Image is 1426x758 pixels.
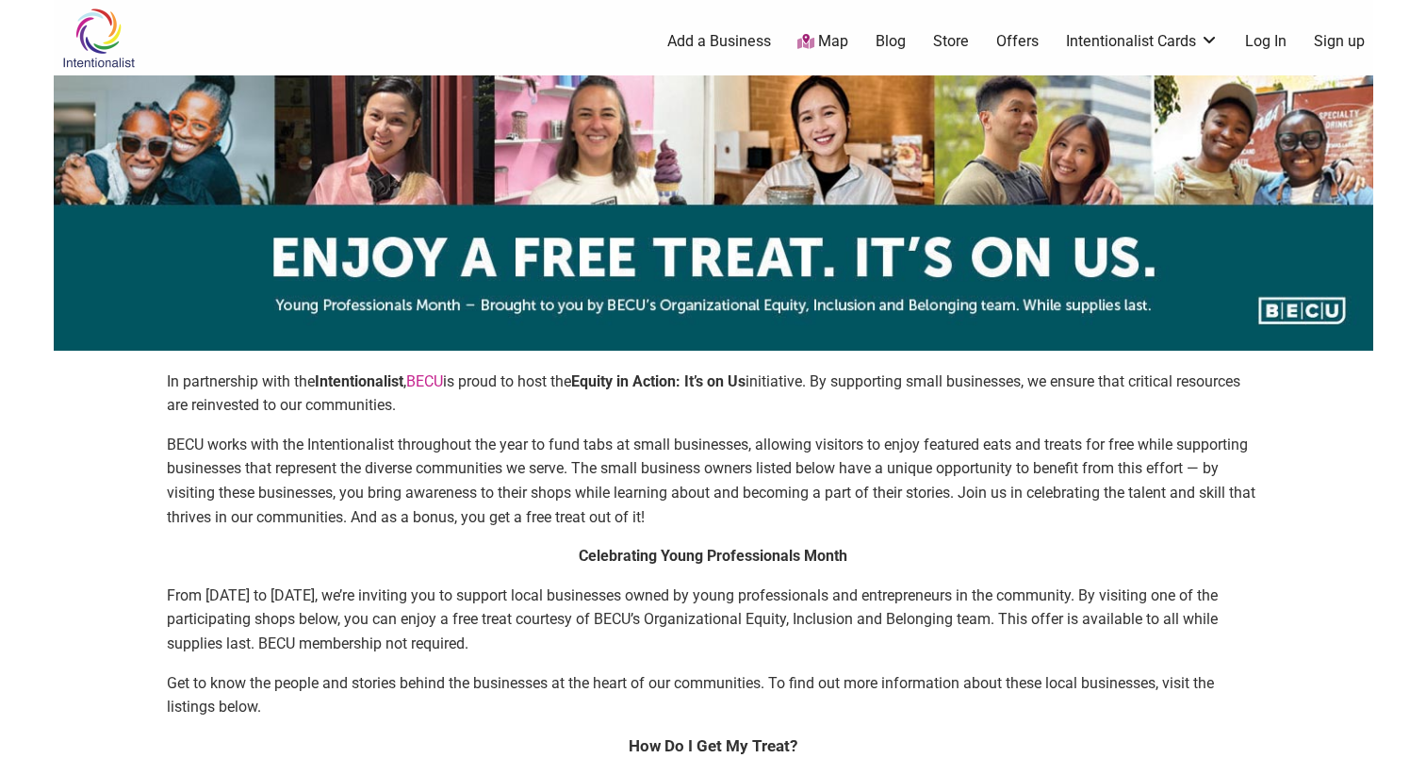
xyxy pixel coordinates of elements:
[579,547,847,565] strong: Celebrating Young Professionals Month
[1314,31,1365,52] a: Sign up
[315,372,403,390] strong: Intentionalist
[933,31,969,52] a: Store
[167,584,1260,656] p: From [DATE] to [DATE], we’re inviting you to support local businesses owned by young professional...
[571,372,746,390] strong: Equity in Action: It’s on Us
[1066,31,1219,52] a: Intentionalist Cards
[54,75,1373,351] img: sponsor logo
[54,8,143,69] img: Intentionalist
[629,736,797,755] strong: How Do I Get My Treat?
[406,372,443,390] a: BECU
[797,31,848,53] a: Map
[876,31,906,52] a: Blog
[167,671,1260,719] p: Get to know the people and stories behind the businesses at the heart of our communities. To find...
[167,433,1260,529] p: BECU works with the Intentionalist throughout the year to fund tabs at small businesses, allowing...
[667,31,771,52] a: Add a Business
[996,31,1039,52] a: Offers
[167,370,1260,418] p: In partnership with the , is proud to host the initiative. By supporting small businesses, we ens...
[1245,31,1287,52] a: Log In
